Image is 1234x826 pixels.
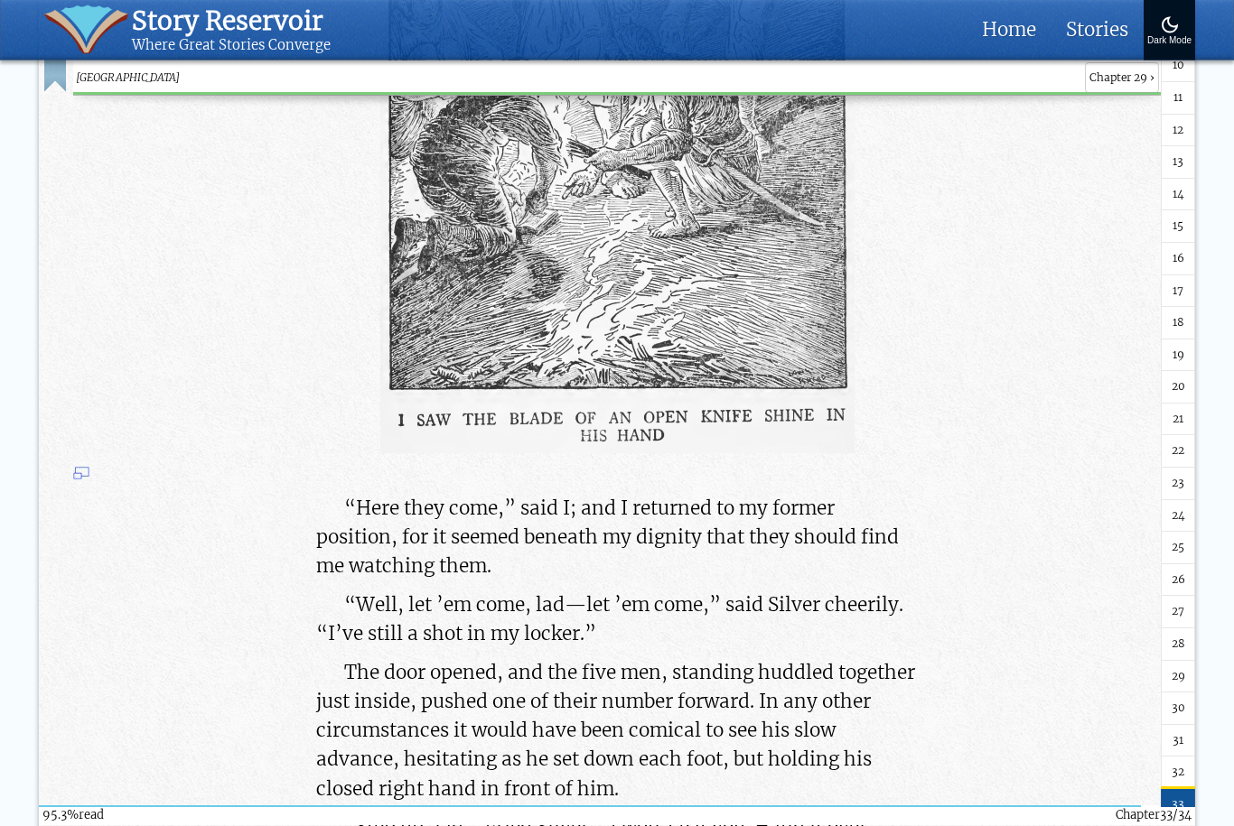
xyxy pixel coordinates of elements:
a: 31 [1161,725,1195,757]
span: 28 [1172,636,1185,653]
a: 17 [1161,275,1195,308]
span: 15 [1173,218,1183,235]
a: 10 [1161,50,1195,82]
a: 19 [1161,339,1195,372]
span: 16 [1173,250,1184,267]
a: 26 [1161,564,1195,597]
a: 27 [1161,596,1195,628]
span: 26 [1172,571,1185,589]
a: 18 [1161,307,1195,339]
span: 13 [1173,153,1183,171]
a: 13 [1161,146,1195,179]
span: 29 [1172,668,1185,685]
span: 21 [1173,411,1183,428]
img: icon of book with waver spilling out. [44,5,128,54]
span: 11 [1173,89,1183,107]
a: 12 [1161,115,1195,147]
a: 16 [1161,243,1195,275]
a: 14 [1161,179,1195,211]
span: 30 [1172,700,1185,717]
span: 24 [1172,507,1185,524]
p: The door opened, and the five men, standing huddled together just inside, pushed one of their num... [316,659,918,804]
a: 22 [1161,435,1195,468]
div: Story Reservoir [132,5,331,37]
a: 25 [1161,532,1195,564]
span: 17 [1173,283,1183,300]
span: 33 [1172,796,1184,813]
span: 10 [1173,57,1184,74]
p: “Here they come,” said I; and I returned to my former position, for it seemed beneath my dignity ... [316,495,918,582]
a: 28 [1161,628,1195,661]
img: Turn On Dark Mode [1159,14,1181,36]
div: Where Great Stories Converge [132,37,331,54]
div: read [42,807,104,825]
span: 12 [1173,122,1183,139]
a: 15 [1161,210,1195,243]
span: Chapter 29 › [1085,62,1159,94]
span: [GEOGRAPHIC_DATA] [75,70,1078,87]
a: 20 [1161,371,1195,404]
a: 29 [1161,661,1195,693]
span: 22 [1172,442,1184,459]
div: Dark Mode [1147,36,1192,46]
a: 21 [1161,404,1195,436]
a: 30 [1161,692,1195,725]
a: 33 [1161,789,1195,821]
span: 27 [1172,603,1184,620]
span: 25 [1172,539,1184,556]
a: 32 [1161,756,1195,789]
span: 19 [1173,347,1184,364]
div: Chapter /34 [1116,807,1192,825]
span: 23 [1172,475,1184,492]
span: 33 [1160,808,1173,823]
span: 32 [1172,764,1184,781]
p: “Well, let ’em come, lad—let ’em come,” said Silver cheerily. “I’ve still a shot in my locker.” [316,591,918,649]
span: 14 [1173,186,1184,203]
a: 23 [1161,468,1195,500]
span: 31 [1173,732,1183,749]
a: 11 [1161,82,1195,115]
a: 24 [1161,500,1195,533]
span: 20 [1172,378,1185,395]
span: 95.3% [42,808,79,823]
span: 18 [1173,314,1184,331]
